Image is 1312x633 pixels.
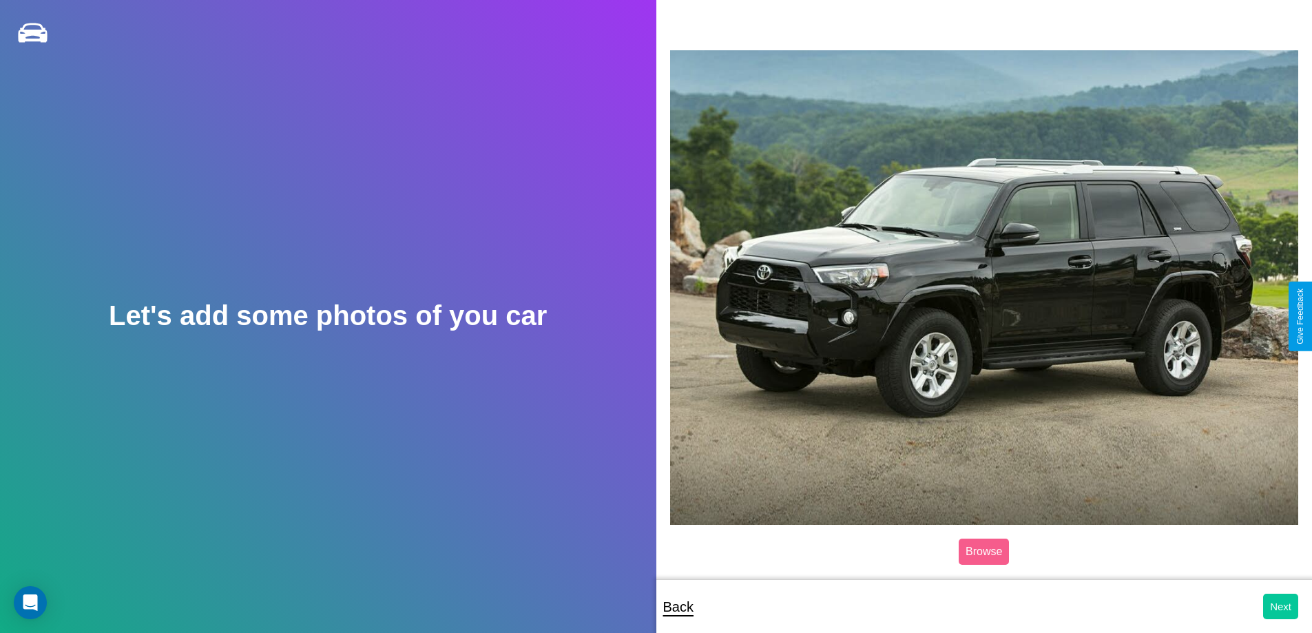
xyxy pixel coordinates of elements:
label: Browse [959,539,1009,565]
div: Give Feedback [1295,289,1305,344]
p: Back [663,594,694,619]
div: Open Intercom Messenger [14,586,47,619]
h2: Let's add some photos of you car [109,300,547,331]
img: posted [670,50,1299,524]
button: Next [1263,594,1298,619]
